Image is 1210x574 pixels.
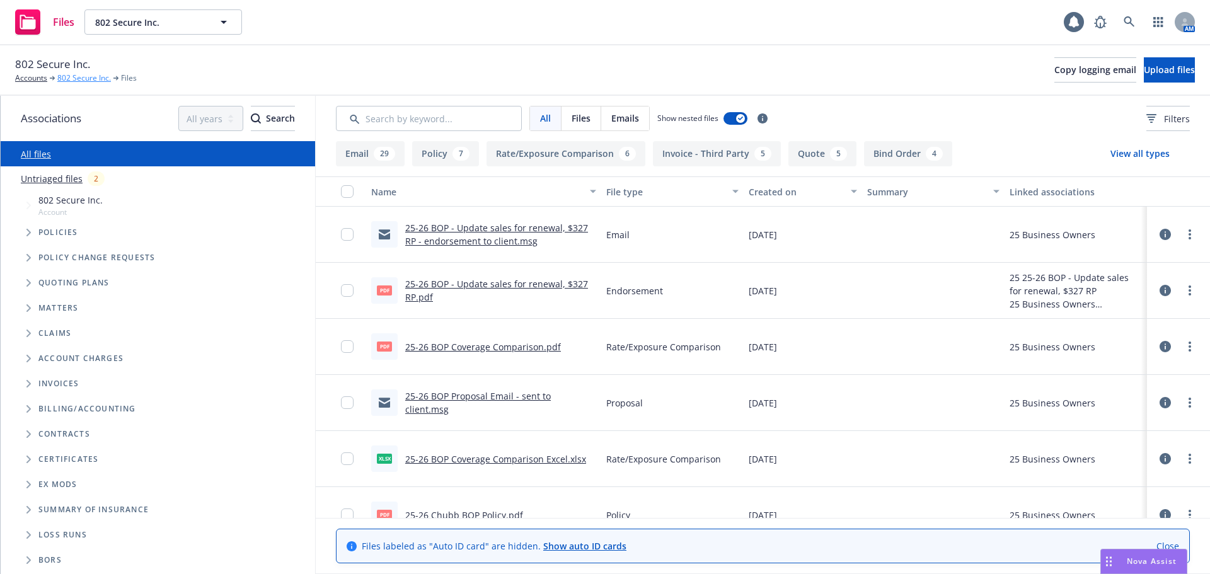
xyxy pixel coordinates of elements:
a: more [1182,283,1197,298]
button: 802 Secure Inc. [84,9,242,35]
span: xlsx [377,454,392,463]
button: Filters [1146,106,1190,131]
a: Accounts [15,72,47,84]
div: Drag to move [1101,549,1117,573]
input: Toggle Row Selected [341,452,354,465]
span: All [540,112,551,125]
a: more [1182,507,1197,522]
span: Associations [21,110,81,127]
div: Tree Example [1,191,315,396]
span: 802 Secure Inc. [95,16,204,29]
input: Toggle Row Selected [341,284,354,297]
div: 25 25-26 BOP - Update sales for renewal, $327 RP [1010,271,1142,297]
button: File type [601,176,744,207]
span: Filters [1146,112,1190,125]
span: Rate/Exposure Comparison [606,452,721,466]
a: Show auto ID cards [543,540,626,552]
button: Email [336,141,405,166]
button: Created on [744,176,862,207]
div: 25 Business Owners [1010,508,1095,522]
a: 25-26 BOP - Update sales for renewal, $327 RP.pdf [405,278,588,303]
span: Billing/Accounting [38,405,136,413]
span: Show nested files [657,113,718,123]
span: [DATE] [749,228,777,241]
span: Files [53,17,74,27]
span: [DATE] [749,396,777,410]
a: more [1182,227,1197,242]
span: Nova Assist [1127,556,1177,566]
div: 4 [926,147,943,161]
span: [DATE] [749,284,777,297]
button: Quote [788,141,856,166]
span: Policy [606,508,630,522]
a: Report a Bug [1088,9,1113,35]
button: Invoice - Third Party [653,141,781,166]
div: 6 [619,147,636,161]
div: 25 Business Owners [1010,228,1095,241]
button: Summary [862,176,1005,207]
a: more [1182,451,1197,466]
input: Toggle Row Selected [341,508,354,521]
div: 29 [374,147,395,161]
a: All files [21,148,51,160]
span: Summary of insurance [38,506,149,514]
span: 802 Secure Inc. [15,56,90,72]
div: 25 Business Owners [1010,452,1095,466]
div: Search [251,106,295,130]
span: Matters [38,304,78,312]
svg: Search [251,113,261,123]
div: File type [606,185,725,198]
a: Files [10,4,79,40]
span: Email [606,228,630,241]
div: Name [371,185,582,198]
button: Copy logging email [1054,57,1136,83]
span: Account charges [38,355,124,362]
a: 25-26 BOP Proposal Email - sent to client.msg [405,390,551,415]
span: Proposal [606,396,643,410]
span: [DATE] [749,452,777,466]
input: Select all [341,185,354,198]
a: Search [1117,9,1142,35]
div: 2 [88,171,105,186]
button: Rate/Exposure Comparison [487,141,645,166]
a: Close [1156,539,1179,553]
span: Files [121,72,137,84]
span: Rate/Exposure Comparison [606,340,721,353]
div: 25 Business Owners [1010,340,1095,353]
span: Contracts [38,430,90,438]
span: Files [572,112,591,125]
div: 5 [754,147,771,161]
a: 25-26 BOP Coverage Comparison Excel.xlsx [405,453,586,465]
a: Untriaged files [21,172,83,185]
a: more [1182,339,1197,354]
button: Upload files [1144,57,1195,83]
span: Copy logging email [1054,64,1136,76]
span: pdf [377,342,392,351]
button: Policy [412,141,479,166]
button: Name [366,176,601,207]
span: Files labeled as "Auto ID card" are hidden. [362,539,626,553]
button: Linked associations [1005,176,1147,207]
span: Endorsement [606,284,663,297]
a: more [1182,395,1197,410]
button: View all types [1090,141,1190,166]
div: 7 [452,147,470,161]
button: SearchSearch [251,106,295,131]
button: Bind Order [864,141,952,166]
a: Switch app [1146,9,1171,35]
span: BORs [38,556,62,564]
a: 25-26 BOP - Update sales for renewal, $327 RP - endorsement to client.msg [405,222,588,247]
button: Nova Assist [1100,549,1187,574]
span: Account [38,207,103,217]
input: Search by keyword... [336,106,522,131]
a: 25-26 Chubb BOP Policy.pdf [405,509,523,521]
span: pdf [377,510,392,519]
span: Quoting plans [38,279,110,287]
a: 802 Secure Inc. [57,72,111,84]
span: [DATE] [749,340,777,353]
div: Linked associations [1010,185,1142,198]
div: 25 Business Owners [1010,297,1142,311]
span: Certificates [38,456,98,463]
span: [DATE] [749,508,777,522]
span: Policies [38,229,78,236]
